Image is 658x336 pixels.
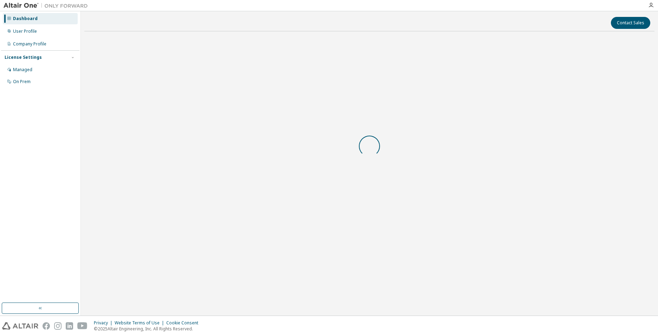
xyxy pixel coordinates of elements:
img: linkedin.svg [66,322,73,330]
div: User Profile [13,29,37,34]
img: facebook.svg [43,322,50,330]
div: Managed [13,67,32,73]
div: Website Terms of Use [115,320,166,326]
img: Altair One [4,2,91,9]
p: © 2025 Altair Engineering, Inc. All Rights Reserved. [94,326,202,332]
div: On Prem [13,79,31,85]
img: youtube.svg [77,322,88,330]
div: Cookie Consent [166,320,202,326]
div: Company Profile [13,41,46,47]
div: Dashboard [13,16,38,21]
div: Privacy [94,320,115,326]
button: Contact Sales [611,17,650,29]
img: altair_logo.svg [2,322,38,330]
img: instagram.svg [54,322,62,330]
div: License Settings [5,55,42,60]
